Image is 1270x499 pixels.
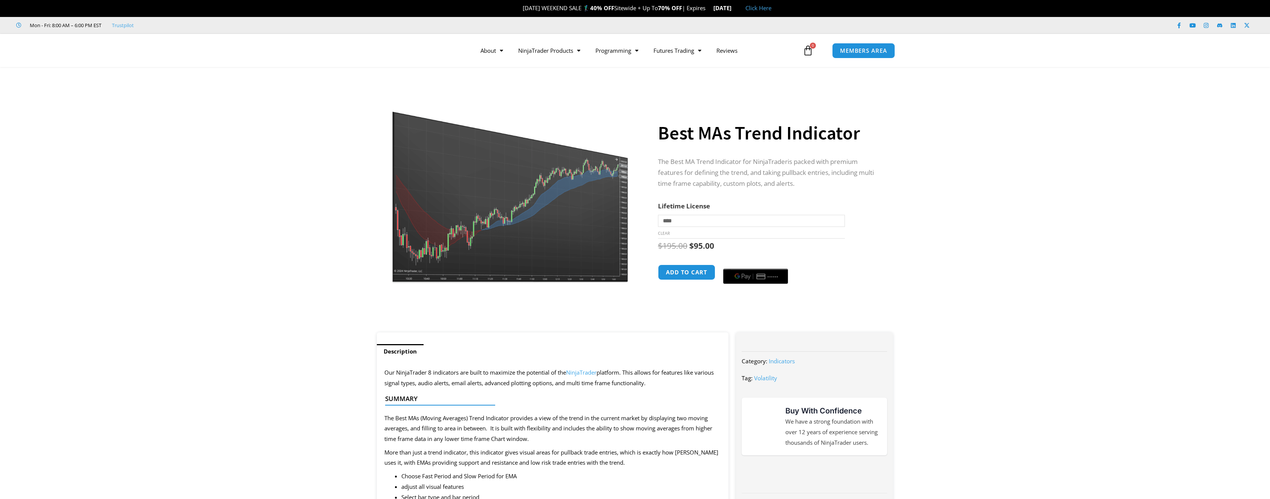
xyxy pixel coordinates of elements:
[566,369,597,376] a: NinjaTrader
[658,240,687,251] bdi: 195.00
[791,40,825,61] a: 0
[401,472,517,480] span: Choose Fast Period and Slow Period for EMA
[515,4,713,12] span: [DATE] WEEKEND SALE 🏌️‍♂️ Sitewide + Up To | Expires
[473,42,511,59] a: About
[706,5,712,11] img: ⌛
[832,43,895,58] a: MEMBERS AREA
[768,274,779,279] text: ••••••
[28,21,101,30] span: Mon - Fri: 8:00 AM – 6:00 PM EST
[757,467,871,482] img: NinjaTrader Wordmark color RGB | Affordable Indicators – NinjaTrader
[689,240,714,251] bdi: 95.00
[754,374,777,382] a: Volatility
[769,357,795,365] a: Indicators
[749,413,776,440] img: mark thumbs good 43913 | Affordable Indicators – NinjaTrader
[840,48,887,54] span: MEMBERS AREA
[646,42,709,59] a: Futures Trading
[742,374,753,382] span: Tag:
[713,4,738,12] strong: [DATE]
[658,240,663,251] span: $
[732,5,738,11] img: 🏭
[709,42,745,59] a: Reviews
[658,120,878,146] h1: Best MAs Trend Indicator
[384,447,721,468] p: More than just a trend indicator, this indicator gives visual areas for pullback trade entries, w...
[658,157,788,166] span: The Best MA Trend Indicator for NinjaTrader
[658,231,670,236] a: Clear options
[385,395,714,403] h4: Summary
[658,265,715,280] button: Add to cart
[590,4,614,12] strong: 40% OFF
[742,357,767,365] span: Category:
[517,5,522,11] img: 🎉
[810,43,816,49] span: 0
[658,202,710,210] label: Lifetime License
[365,37,446,64] img: LogoAI | Affordable Indicators – NinjaTrader
[745,4,771,12] a: Click Here
[384,369,714,387] span: Our NinjaTrader 8 indicators are built to maximize the potential of the platform. This allows for...
[112,21,134,30] a: Trustpilot
[785,405,880,416] h3: Buy With Confidence
[473,42,801,59] nav: Menu
[384,414,712,443] span: The Best MAs (Moving Averages) Trend Indicator provides a view of the trend in the current market...
[511,42,588,59] a: NinjaTrader Products
[401,483,464,490] span: adjust all visual features
[658,4,682,12] strong: 70% OFF
[723,269,788,284] button: Buy with GPay
[658,157,874,188] span: is packed with premium features for defining the trend, and taking pullback entries, including mu...
[377,344,424,359] a: Description
[388,80,630,283] img: Best MA
[785,416,880,448] p: We have a strong foundation with over 12 years of experience serving thousands of NinjaTrader users.
[689,240,694,251] span: $
[588,42,646,59] a: Programming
